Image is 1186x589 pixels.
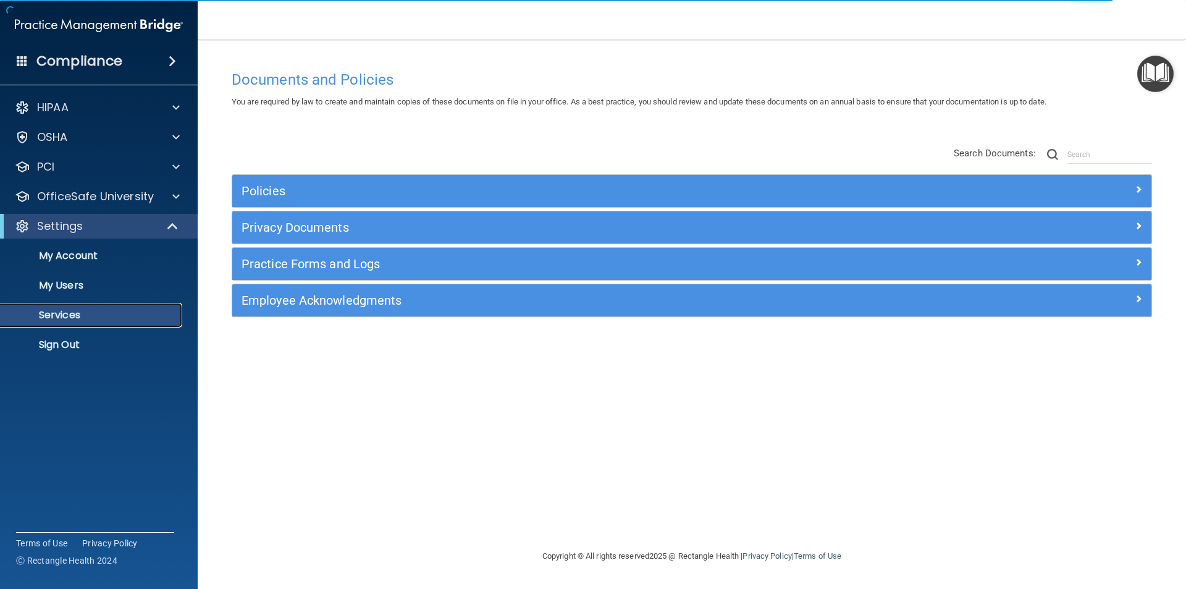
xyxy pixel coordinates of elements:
h5: Practice Forms and Logs [242,257,912,271]
a: OfficeSafe University [15,189,180,204]
p: Sign Out [8,339,177,351]
p: My Users [8,279,177,292]
iframe: Drift Widget Chat Controller [972,501,1171,551]
div: Copyright © All rights reserved 2025 @ Rectangle Health | | [466,536,917,576]
a: Employee Acknowledgments [242,290,1142,310]
h4: Compliance [36,53,122,70]
p: OfficeSafe University [37,189,154,204]
a: Policies [242,181,1142,201]
input: Search [1067,145,1152,164]
h5: Privacy Documents [242,221,912,234]
h5: Policies [242,184,912,198]
p: Settings [37,219,83,234]
a: OSHA [15,130,180,145]
p: PCI [37,159,54,174]
span: Search Documents: [954,148,1036,159]
a: Privacy Documents [242,218,1142,237]
a: Privacy Policy [82,537,138,549]
p: HIPAA [37,100,69,115]
a: Terms of Use [794,551,841,561]
p: Services [8,309,177,321]
button: Open Resource Center [1137,56,1174,92]
span: You are required by law to create and maintain copies of these documents on file in your office. ... [232,97,1046,106]
span: Ⓒ Rectangle Health 2024 [16,554,117,567]
a: Practice Forms and Logs [242,254,1142,274]
a: HIPAA [15,100,180,115]
img: ic-search.3b580494.png [1047,149,1058,160]
a: Privacy Policy [742,551,791,561]
a: Settings [15,219,179,234]
img: PMB logo [15,13,183,38]
a: Terms of Use [16,537,67,549]
a: PCI [15,159,180,174]
h5: Employee Acknowledgments [242,294,912,307]
p: My Account [8,250,177,262]
h4: Documents and Policies [232,72,1152,88]
p: OSHA [37,130,68,145]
